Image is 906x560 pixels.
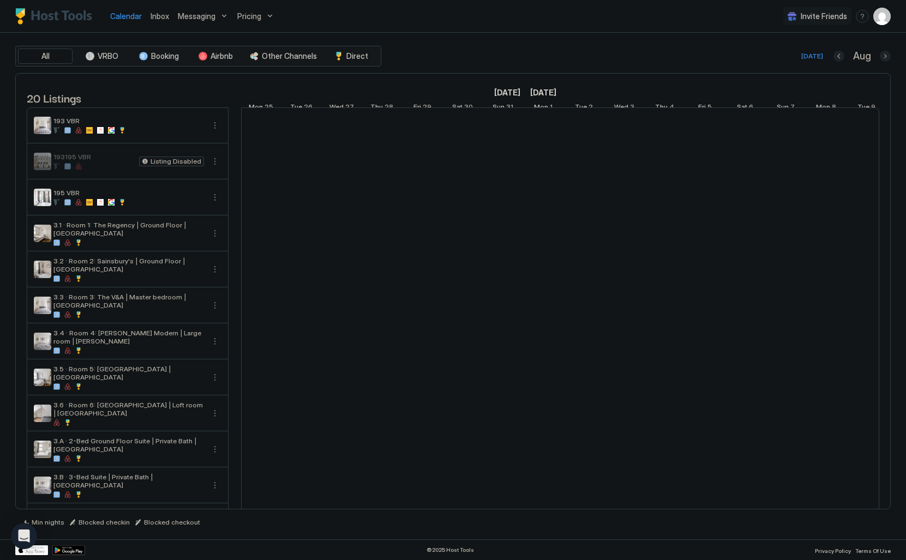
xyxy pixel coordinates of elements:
span: 30 [464,103,473,114]
a: Google Play Store [52,545,85,555]
button: More options [208,119,221,132]
div: [DATE] [801,51,823,61]
span: 31 [506,103,513,114]
div: Host Tools Logo [15,8,97,25]
span: 27 [345,103,354,114]
a: Inbox [151,10,169,22]
span: Sun [493,103,505,114]
span: Inbox [151,11,169,21]
div: listing image [34,261,51,278]
span: 6 [749,103,753,114]
div: menu [208,371,221,384]
span: 193 VBR [53,117,204,125]
span: Mon [534,103,548,114]
button: More options [208,479,221,492]
a: August 30, 2025 [449,100,476,116]
button: Direct [324,49,379,64]
button: Booking [131,49,186,64]
span: © 2025 Host Tools [427,546,474,553]
div: menu [208,227,221,240]
a: August 28, 2025 [368,100,396,116]
span: 3.3 · Room 3: The V&A | Master bedroom | [GEOGRAPHIC_DATA] [53,293,204,309]
span: Mon [249,103,263,114]
span: Fri [413,103,421,114]
a: September 7, 2025 [774,100,797,116]
a: August 10, 2025 [491,85,523,100]
div: menu [208,443,221,456]
a: September 1, 2025 [527,85,559,100]
span: VRBO [98,51,118,61]
a: September 5, 2025 [695,100,715,116]
a: September 6, 2025 [734,100,756,116]
span: 4 [669,103,674,114]
span: Privacy Policy [815,547,851,554]
a: App Store [15,545,48,555]
span: 3.A · 2-Bed Ground Floor Suite | Private Bath | [GEOGRAPHIC_DATA] [53,437,204,453]
button: More options [208,335,221,348]
span: Wed [329,103,344,114]
span: Tue [575,103,587,114]
button: More options [208,371,221,384]
span: 29 [423,103,431,114]
div: listing image [34,441,51,458]
span: Thu [370,103,383,114]
span: 28 [385,103,393,114]
button: [DATE] [800,50,825,63]
div: menu [208,191,221,204]
button: More options [208,407,221,420]
span: 20 Listings [27,89,81,106]
div: listing image [34,153,51,170]
span: 5 [707,103,712,114]
div: menu [208,299,221,312]
a: Calendar [110,10,142,22]
span: Messaging [178,11,215,21]
span: All [41,51,50,61]
a: August 31, 2025 [490,100,516,116]
span: 3.1 · Room 1: The Regency | Ground Floor | [GEOGRAPHIC_DATA] [53,221,204,237]
span: Tue [857,103,869,114]
button: More options [208,299,221,312]
a: September 8, 2025 [813,100,839,116]
div: listing image [34,369,51,386]
span: 3.5 · Room 5: [GEOGRAPHIC_DATA] | [GEOGRAPHIC_DATA] [53,365,204,381]
div: listing image [34,333,51,350]
a: Privacy Policy [815,544,851,556]
div: listing image [34,477,51,494]
span: Tue [290,103,302,114]
button: More options [208,155,221,168]
span: 3.6 · Room 6: [GEOGRAPHIC_DATA] | Loft room | [GEOGRAPHIC_DATA] [53,401,204,417]
button: Next month [880,51,891,62]
button: Airbnb [188,49,243,64]
span: Pricing [237,11,261,21]
div: menu [208,335,221,348]
button: VRBO [75,49,129,64]
button: More options [208,227,221,240]
span: 26 [304,103,313,114]
span: Booking [151,51,179,61]
div: menu [856,10,869,23]
a: September 1, 2025 [531,100,555,116]
a: Terms Of Use [855,544,891,556]
span: Sat [452,103,463,114]
div: listing image [34,405,51,422]
div: listing image [34,225,51,242]
div: User profile [873,8,891,25]
a: September 9, 2025 [855,100,878,116]
span: 3.4 · Room 4: [PERSON_NAME] Modern | Large room | [PERSON_NAME] [53,329,204,345]
span: Terms Of Use [855,547,891,554]
span: 9 [871,103,875,114]
span: 3 [630,103,634,114]
span: Other Channels [262,51,317,61]
div: tab-group [15,46,381,67]
span: Direct [346,51,368,61]
a: August 29, 2025 [411,100,434,116]
span: 2 [589,103,593,114]
span: Thu [655,103,668,114]
div: listing image [34,189,51,206]
button: All [18,49,73,64]
span: Fri [698,103,706,114]
button: More options [208,443,221,456]
div: menu [208,155,221,168]
a: September 2, 2025 [572,100,596,116]
a: August 26, 2025 [287,100,315,116]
